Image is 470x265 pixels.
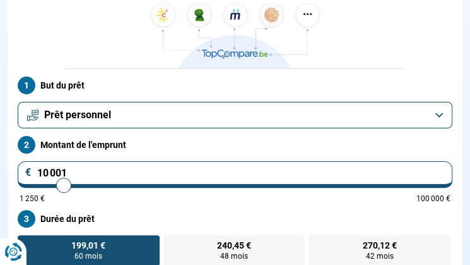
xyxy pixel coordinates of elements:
span: 199,01 € [71,241,105,250]
button: Prêt personnel [18,102,452,128]
span: 60 mois [74,252,102,260]
span: 240,45 € [217,241,251,250]
span: 1 250 € [20,195,45,202]
span: Prêt personnel [44,108,111,122]
span: 100 000 € [416,195,450,202]
span: € [25,168,32,178]
img: TopCompare.be [147,3,324,68]
span: 270,12 € [363,241,397,250]
span: 42 mois [366,252,394,260]
label: Montant de l'emprunt [18,136,452,154]
label: But du prêt [18,77,452,94]
label: Durée du prêt [18,210,452,228]
span: 48 mois [220,252,248,260]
